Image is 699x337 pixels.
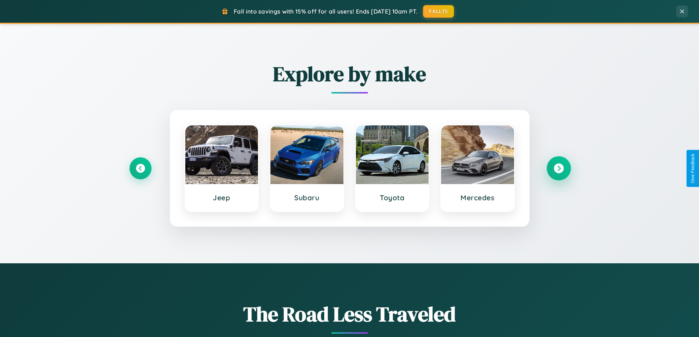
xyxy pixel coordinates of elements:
[363,193,422,202] h3: Toyota
[690,154,695,183] div: Give Feedback
[423,5,454,18] button: FALL15
[278,193,336,202] h3: Subaru
[448,193,507,202] h3: Mercedes
[130,300,570,328] h1: The Road Less Traveled
[193,193,251,202] h3: Jeep
[130,60,570,88] h2: Explore by make
[234,8,418,15] span: Fall into savings with 15% off for all users! Ends [DATE] 10am PT.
